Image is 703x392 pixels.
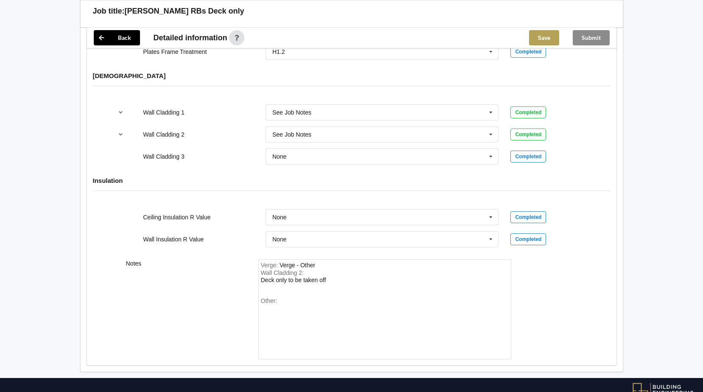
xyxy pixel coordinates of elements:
div: None [272,214,286,220]
label: Plates Frame Treatment [143,48,207,55]
h3: Job title: [93,6,125,16]
button: reference-toggle [112,105,129,120]
div: WallCladding2 [261,277,326,283]
div: Completed [510,129,546,140]
span: Verge : [261,262,280,269]
label: Wall Insulation R Value [143,236,204,243]
form: notes-field [258,259,511,359]
button: Save [529,30,559,45]
button: Back [94,30,140,45]
div: See Job Notes [272,132,311,137]
label: Wall Cladding 1 [143,109,185,116]
span: Detailed information [154,34,227,42]
div: See Job Notes [272,109,311,115]
h4: [DEMOGRAPHIC_DATA] [93,72,611,80]
span: Wall Cladding 2 : [261,269,304,276]
div: Completed [510,211,546,223]
div: None [272,154,286,160]
div: Verge [280,262,315,269]
span: Other: [261,297,277,304]
div: None [272,236,286,242]
h3: [PERSON_NAME] RBs Deck only [125,6,244,16]
div: Completed [510,46,546,58]
h4: Insulation [93,176,611,185]
div: Notes [120,259,252,359]
div: H1.2 [272,49,285,55]
div: Completed [510,106,546,118]
div: Completed [510,151,546,162]
label: Wall Cladding 2 [143,131,185,138]
label: Ceiling Insulation R Value [143,214,210,221]
button: reference-toggle [112,127,129,142]
label: Wall Cladding 3 [143,153,185,160]
div: Completed [510,233,546,245]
